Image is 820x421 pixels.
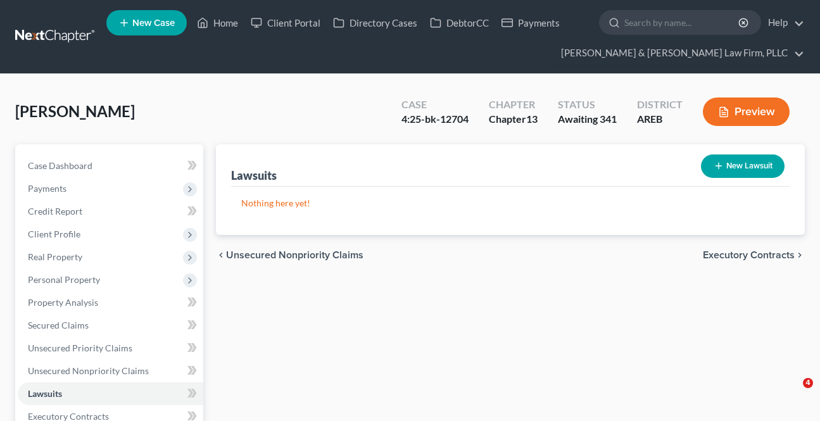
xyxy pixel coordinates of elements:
[762,11,804,34] a: Help
[231,168,277,183] div: Lawsuits
[489,112,538,127] div: Chapter
[803,378,813,388] span: 4
[241,197,779,210] p: Nothing here yet!
[28,297,98,308] span: Property Analysis
[558,97,617,112] div: Status
[624,11,740,34] input: Search by name...
[495,11,566,34] a: Payments
[637,97,683,112] div: District
[28,229,80,239] span: Client Profile
[15,102,135,120] span: [PERSON_NAME]
[555,42,804,65] a: [PERSON_NAME] & [PERSON_NAME] Law Firm, PLLC
[526,113,538,125] span: 13
[703,250,805,260] button: Executory Contracts chevron_right
[701,154,785,178] button: New Lawsuit
[18,314,203,337] a: Secured Claims
[28,365,149,376] span: Unsecured Nonpriority Claims
[489,97,538,112] div: Chapter
[28,206,82,217] span: Credit Report
[244,11,327,34] a: Client Portal
[18,154,203,177] a: Case Dashboard
[28,183,66,194] span: Payments
[216,250,363,260] button: chevron_left Unsecured Nonpriority Claims
[132,18,175,28] span: New Case
[424,11,495,34] a: DebtorCC
[327,11,424,34] a: Directory Cases
[191,11,244,34] a: Home
[216,250,226,260] i: chevron_left
[703,97,790,126] button: Preview
[28,274,100,285] span: Personal Property
[703,250,795,260] span: Executory Contracts
[28,342,132,353] span: Unsecured Priority Claims
[28,160,92,171] span: Case Dashboard
[18,382,203,405] a: Lawsuits
[18,337,203,360] a: Unsecured Priority Claims
[18,360,203,382] a: Unsecured Nonpriority Claims
[795,250,805,260] i: chevron_right
[28,251,82,262] span: Real Property
[401,112,469,127] div: 4:25-bk-12704
[18,291,203,314] a: Property Analysis
[401,97,469,112] div: Case
[558,112,617,127] div: Awaiting 341
[777,378,807,408] iframe: Intercom live chat
[637,112,683,127] div: AREB
[28,320,89,330] span: Secured Claims
[28,388,62,399] span: Lawsuits
[226,250,363,260] span: Unsecured Nonpriority Claims
[18,200,203,223] a: Credit Report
